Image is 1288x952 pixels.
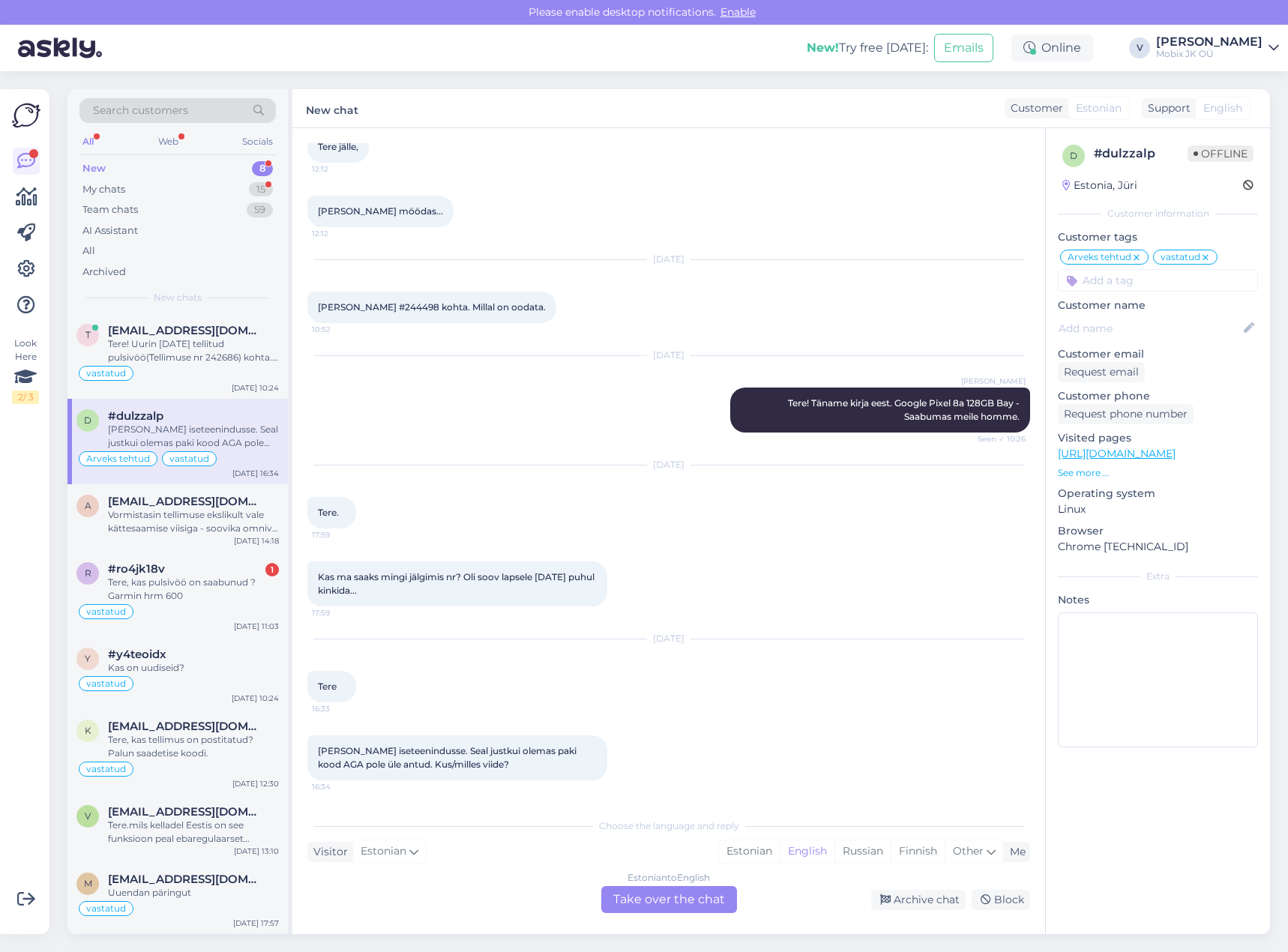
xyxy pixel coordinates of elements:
div: Russian [834,840,891,863]
input: Add name [1059,320,1241,337]
div: 59 [247,202,273,217]
label: New chat [306,98,358,118]
div: Team chats [82,202,138,217]
span: vastatud [86,765,126,774]
span: massa56@gmail.com [108,873,264,886]
div: Customer [1005,100,1063,116]
span: vastatud [86,607,126,616]
span: 12:12 [312,163,368,175]
p: Customer phone [1058,388,1258,404]
span: t [85,329,91,340]
div: Tere.mils kelladel Eestis on see funksioon peal ebaregulaarset südamerütmi, mis võib viidata näit... [108,819,279,846]
div: Estonia, Jüri [1062,178,1137,193]
span: vastatud [86,679,126,688]
a: [URL][DOMAIN_NAME] [1058,447,1176,460]
div: [DATE] [307,632,1030,645]
div: Tere! Uurin [DATE] tellitud pulsivöö(Tellimuse nr 242686) kohta. Kas on täpsemat infot kuna pulsi... [108,337,279,364]
div: Online [1011,34,1093,61]
div: Uuendan päringut [108,886,279,900]
div: 8 [252,161,273,176]
img: Askly Logo [12,101,40,130]
div: [DATE] 10:24 [232,382,279,394]
div: [DATE] [307,349,1030,362]
p: Customer email [1058,346,1258,362]
span: d [84,415,91,426]
span: #y4teoidx [108,648,166,661]
div: Vormistasin tellimuse ekslikult vale kättesaamise viisiga - soovika omniva pakiautomaati. #250766 [108,508,279,535]
div: Block [972,890,1030,910]
span: k [85,725,91,736]
span: Seen ✓ 10:26 [969,433,1026,445]
span: y [85,653,91,664]
div: All [82,244,95,259]
span: vastatud [1161,253,1200,262]
span: #ro4jk18v [108,562,165,576]
div: Estonian to English [628,871,710,885]
div: Choose the language and reply [307,819,1030,833]
div: V [1129,37,1150,58]
div: New [82,161,106,176]
span: Estonian [361,843,406,860]
span: vastatud [86,904,126,913]
div: Web [155,132,181,151]
div: # dulzzalp [1094,145,1188,163]
div: [DATE] 16:34 [232,468,279,479]
div: 1 [265,563,279,576]
div: Kas on uudiseid? [108,661,279,675]
span: vastatud [86,369,126,378]
p: Chrome [TECHNICAL_ID] [1058,539,1258,555]
span: afflictionstyle@hotmail.com [108,495,264,508]
div: [DATE] [307,458,1030,472]
div: Visitor [307,844,348,860]
span: Arveks tehtud [1068,253,1131,262]
span: 17:59 [312,607,368,618]
span: English [1203,100,1242,116]
span: Tere [318,681,337,692]
p: Linux [1058,501,1258,517]
div: Mobix JK OÜ [1156,48,1263,60]
p: Customer tags [1058,229,1258,245]
div: Archived [82,265,126,280]
span: Tere jälle, [318,141,358,152]
input: Add a tag [1058,269,1258,292]
span: v [85,810,91,822]
p: Operating system [1058,486,1258,501]
div: Estonian [719,840,780,863]
div: Extra [1058,570,1258,583]
span: r [85,567,91,579]
span: [PERSON_NAME] iseteenindusse. Seal justkui olemas paki kood AGA pole üle antud. Kus/milles viide? [318,745,579,770]
span: m [84,878,92,889]
a: [PERSON_NAME]Mobix JK OÜ [1156,36,1279,60]
span: Kas ma saaks mingi jälgimis nr? Oli soov lapsele [DATE] puhul kinkida... [318,571,597,596]
div: Tere, kas pulsivöö on saabunud ? Garmin hrm 600 [108,576,279,603]
div: Take over the chat [601,886,737,913]
div: Look Here [12,337,39,404]
span: Offline [1188,145,1254,162]
span: Search customers [93,103,188,118]
div: [DATE] 14:18 [234,535,279,546]
span: #dulzzalp [108,409,163,423]
p: Notes [1058,592,1258,608]
div: Archive chat [871,890,966,910]
div: [DATE] 10:24 [232,693,279,704]
span: Other [953,844,984,858]
div: [DATE] 11:03 [234,621,279,632]
p: See more ... [1058,466,1258,480]
div: Try free [DATE]: [807,39,928,57]
div: [DATE] 12:30 [232,778,279,789]
span: [PERSON_NAME] #244498 kohta. Millal on oodata. [318,301,546,313]
div: [DATE] [307,253,1030,266]
div: 15 [249,182,273,197]
span: Estonian [1076,100,1122,116]
div: [PERSON_NAME] [1156,36,1263,48]
p: Browser [1058,523,1258,539]
div: 2 / 3 [12,391,39,404]
span: kairi.rebane1@gmail.com [108,720,264,733]
span: [PERSON_NAME] [961,376,1026,387]
button: Emails [934,34,993,62]
span: 10:52 [312,324,368,335]
div: Customer information [1058,207,1258,220]
div: All [79,132,97,151]
div: [PERSON_NAME] iseteenindusse. Seal justkui olemas paki kood AGA pole üle antud. Kus/milles viide? [108,423,279,450]
span: vastatud [169,454,209,463]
